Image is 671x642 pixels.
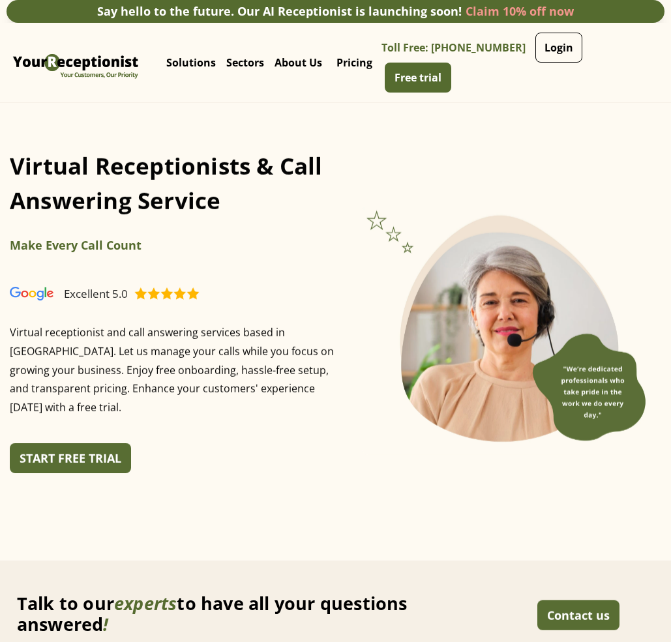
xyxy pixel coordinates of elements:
[10,136,336,231] h1: Virtual Receptionists & Call Answering Service
[10,310,336,430] p: Virtual receptionist and call answering services based in [GEOGRAPHIC_DATA]. Let us manage your c...
[221,36,269,89] div: Sectors
[275,56,322,69] p: About Us
[327,43,381,82] a: Pricing
[10,230,205,278] div: carousel
[97,3,462,20] div: Say hello to the future. Our AI Receptionist is launching soon!
[10,443,131,473] a: START FREE TRIAL
[269,36,327,89] div: About Us
[535,33,582,63] a: Login
[226,56,264,69] p: Sectors
[10,33,142,92] a: home
[114,591,177,615] em: experts
[381,33,532,63] a: Toll Free: [PHONE_NUMBER]
[385,63,451,93] a: Free trial
[166,56,216,69] p: Solutions
[17,593,485,635] h1: Talk to our to have all your questions answered
[161,36,221,89] div: Solutions
[362,205,662,455] div: 1 of 1
[64,285,128,302] div: Excellent 5.0
[10,287,53,301] img: Virtual Receptionist - Answering Service - Call and Live Chat Receptionist - Virtual Receptionist...
[537,600,619,630] a: Contact us
[10,33,142,92] img: Virtual Receptionist - Answering Service - Call and Live Chat Receptionist - Virtual Receptionist...
[10,230,205,261] div: 1 of 6
[362,205,662,455] div: carousel
[10,237,205,254] h2: Make Every Call Count
[362,206,647,456] img: Virtual Receptionist, Call Answering Service for legal and medical offices. Lawyer Virtual Recept...
[466,3,574,19] a: Claim 10% off now
[134,285,200,301] img: Virtual Receptionist - Answering Service - Call and Live Chat Receptionist - Virtual Receptionist...
[103,612,108,636] em: !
